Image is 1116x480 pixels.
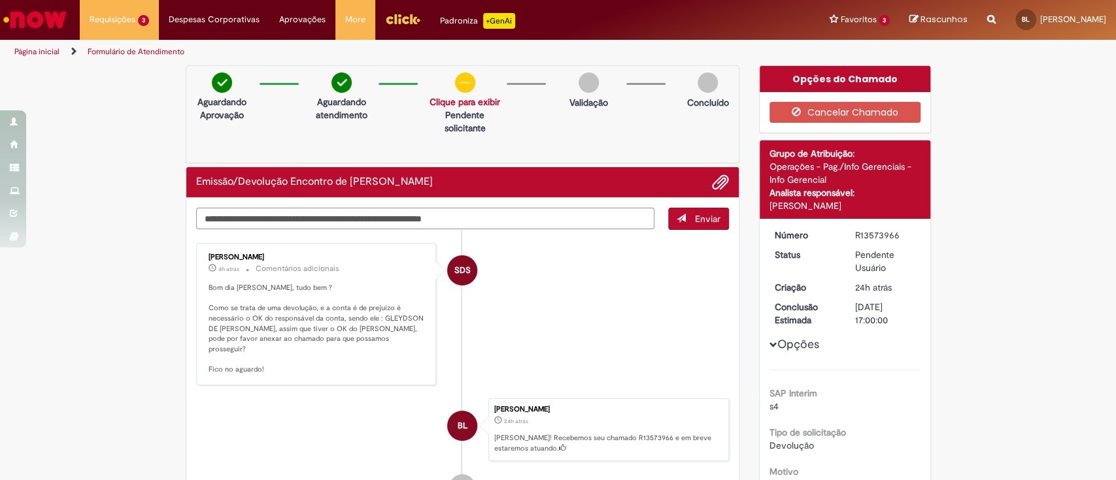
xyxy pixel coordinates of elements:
span: 24h atrás [855,281,892,293]
span: More [345,13,365,26]
p: +GenAi [483,13,515,29]
div: Opções do Chamado [760,66,930,92]
dt: Conclusão Estimada [765,300,845,327]
div: [PERSON_NAME] [494,406,722,413]
span: [PERSON_NAME] [1040,14,1106,25]
p: [PERSON_NAME]! Recebemos seu chamado R13573966 e em breve estaremos atuando. [494,433,722,453]
div: Analista responsável: [769,186,921,199]
p: Validação [569,96,608,109]
img: click_logo_yellow_360x200.png [385,9,420,29]
p: Aguardando Aprovação [192,95,253,121]
span: Favoritos [840,13,876,26]
button: Enviar [668,208,729,230]
span: Devolução [769,440,814,451]
h2: Emissão/Devolução Encontro de Contas Fornecedor Histórico de tíquete [196,176,433,188]
img: img-circle-grey.png [579,72,599,93]
span: Enviar [695,213,720,225]
b: Motivo [769,466,798,477]
span: SDS [454,255,471,286]
div: Beatriz Santana Lagares [447,411,477,441]
a: Rascunhos [909,14,968,26]
dt: Status [765,248,845,261]
div: [PERSON_NAME] [769,199,921,212]
div: Operações - Pag./Info Gerenciais - Info Gerencial [769,160,921,186]
img: check-circle-green.png [212,72,232,93]
div: Padroniza [440,13,515,29]
div: 28/09/2025 14:03:38 [855,281,916,294]
img: circle-minus.png [455,72,475,93]
b: Tipo de solicitação [769,426,846,438]
p: Concluído [687,96,729,109]
p: Aguardando atendimento [311,95,372,121]
div: [DATE] 17:00:00 [855,300,916,327]
div: R13573966 [855,229,916,242]
div: Sabrina Da Silva Oliveira [447,255,477,285]
span: 3 [879,15,890,26]
small: Comentários adicionais [256,263,339,274]
button: Cancelar Chamado [769,102,921,123]
textarea: Digite sua mensagem aqui... [196,208,655,230]
dt: Número [765,229,845,242]
p: Bom dia [PERSON_NAME], tudo bem ? Como se trata de uma devolução, e a conta é de prejuízo é neces... [209,283,426,375]
time: 29/09/2025 09:43:29 [218,265,239,273]
p: Pendente solicitante [430,108,500,135]
div: Pendente Usuário [855,248,916,274]
span: Aprovações [279,13,326,26]
a: Formulário de Atendimento [88,46,184,57]
span: 3 [138,15,149,26]
img: img-circle-grey.png [698,72,718,93]
span: 4h atrás [218,265,239,273]
a: Página inicial [14,46,59,57]
button: Adicionar anexos [712,174,729,191]
span: BL [1022,15,1030,24]
img: check-circle-green.png [331,72,352,93]
span: Despesas Corporativas [169,13,260,26]
div: Grupo de Atribuição: [769,147,921,160]
div: [PERSON_NAME] [209,253,426,261]
span: BL [458,410,467,441]
span: 24h atrás [504,417,528,425]
time: 28/09/2025 14:03:38 [855,281,892,293]
span: Rascunhos [921,13,968,25]
a: Clique para exibir [430,96,500,108]
dt: Criação [765,281,845,294]
span: Requisições [90,13,135,26]
b: SAP Interim [769,387,817,399]
span: s4 [769,400,779,412]
img: ServiceNow [1,7,69,33]
li: Beatriz Santana Lagares [196,398,730,461]
ul: Trilhas de página [10,40,734,64]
